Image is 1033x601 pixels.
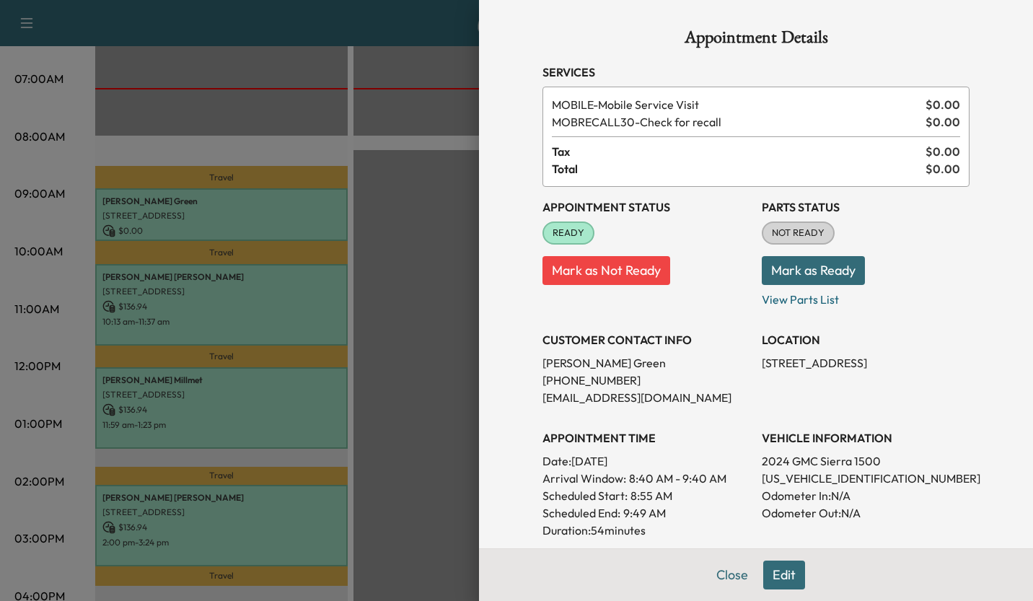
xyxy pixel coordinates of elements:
h3: CUSTOMER CONTACT INFO [542,331,750,348]
span: Check for recall [552,113,920,131]
p: Scheduled Start: [542,487,628,504]
h3: Parts Status [762,198,970,216]
p: [STREET_ADDRESS] [762,354,970,372]
span: NOT READY [763,226,833,240]
p: [US_VEHICLE_IDENTIFICATION_NUMBER] [762,470,970,487]
span: Tax [552,143,926,160]
span: $ 0.00 [926,143,960,160]
p: 2024 GMC Sierra 1500 [762,452,970,470]
p: Duration: 54 minutes [542,522,750,539]
span: $ 0.00 [926,113,960,131]
button: Mark as Ready [762,256,865,285]
span: $ 0.00 [926,96,960,113]
p: Scheduled End: [542,504,620,522]
span: READY [544,226,593,240]
span: $ 0.00 [926,160,960,177]
span: Total [552,160,926,177]
p: [EMAIL_ADDRESS][DOMAIN_NAME] [542,389,750,406]
h3: Appointment Status [542,198,750,216]
p: Arrival Window: [542,470,750,487]
p: Odometer In: N/A [762,487,970,504]
button: Mark as Not Ready [542,256,670,285]
p: Date: [DATE] [542,452,750,470]
h3: LOCATION [762,331,970,348]
span: Mobile Service Visit [552,96,920,113]
h1: Appointment Details [542,29,970,52]
p: View Parts List [762,285,970,308]
button: Close [707,561,757,589]
h3: APPOINTMENT TIME [542,429,750,447]
p: 9:49 AM [623,504,666,522]
h3: Services [542,63,970,81]
p: 8:55 AM [630,487,672,504]
p: [PERSON_NAME] Green [542,354,750,372]
h3: VEHICLE INFORMATION [762,429,970,447]
button: Edit [763,561,805,589]
span: 8:40 AM - 9:40 AM [629,470,726,487]
p: Odometer Out: N/A [762,504,970,522]
p: [PHONE_NUMBER] [542,372,750,389]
